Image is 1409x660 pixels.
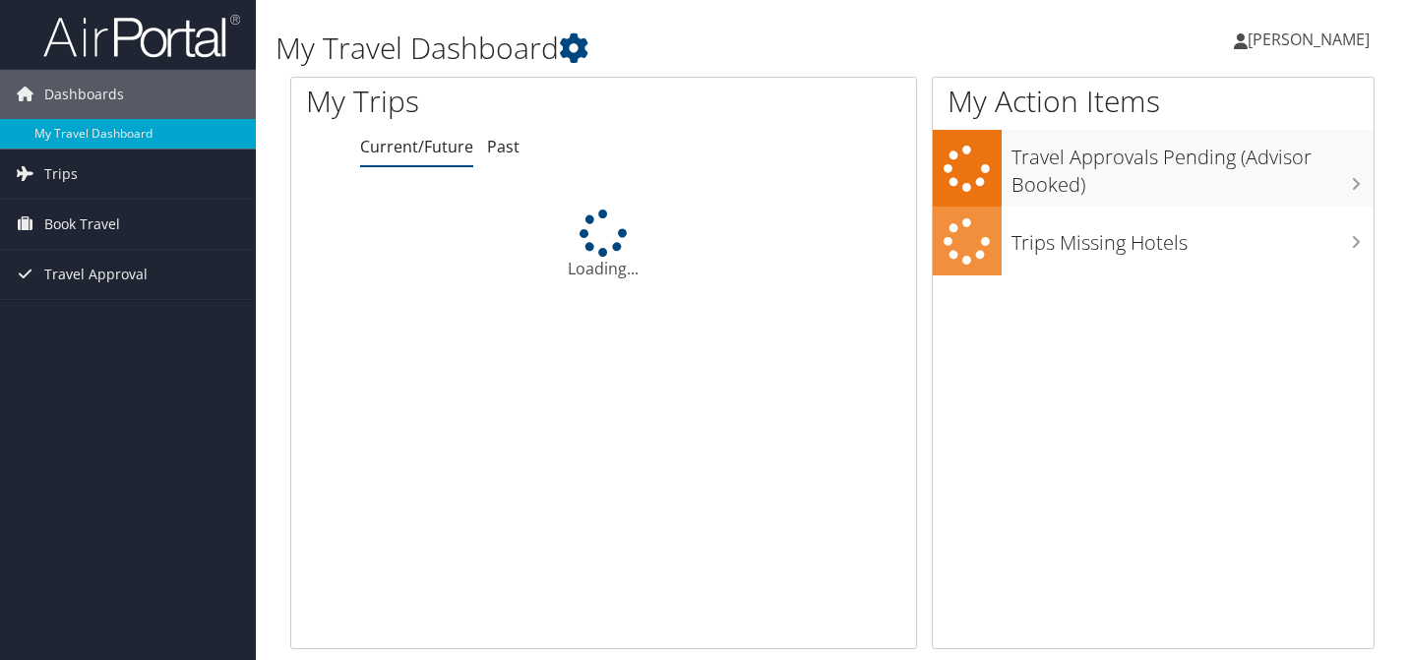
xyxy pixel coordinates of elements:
[291,210,916,280] div: Loading...
[1011,219,1374,257] h3: Trips Missing Hotels
[360,136,473,157] a: Current/Future
[1234,10,1389,69] a: [PERSON_NAME]
[44,70,124,119] span: Dashboards
[1011,134,1374,199] h3: Travel Approvals Pending (Advisor Booked)
[306,81,641,122] h1: My Trips
[487,136,520,157] a: Past
[933,207,1374,276] a: Trips Missing Hotels
[44,200,120,249] span: Book Travel
[276,28,1018,69] h1: My Travel Dashboard
[933,130,1374,206] a: Travel Approvals Pending (Advisor Booked)
[1248,29,1370,50] span: [PERSON_NAME]
[44,250,148,299] span: Travel Approval
[43,13,240,59] img: airportal-logo.png
[44,150,78,199] span: Trips
[933,81,1374,122] h1: My Action Items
